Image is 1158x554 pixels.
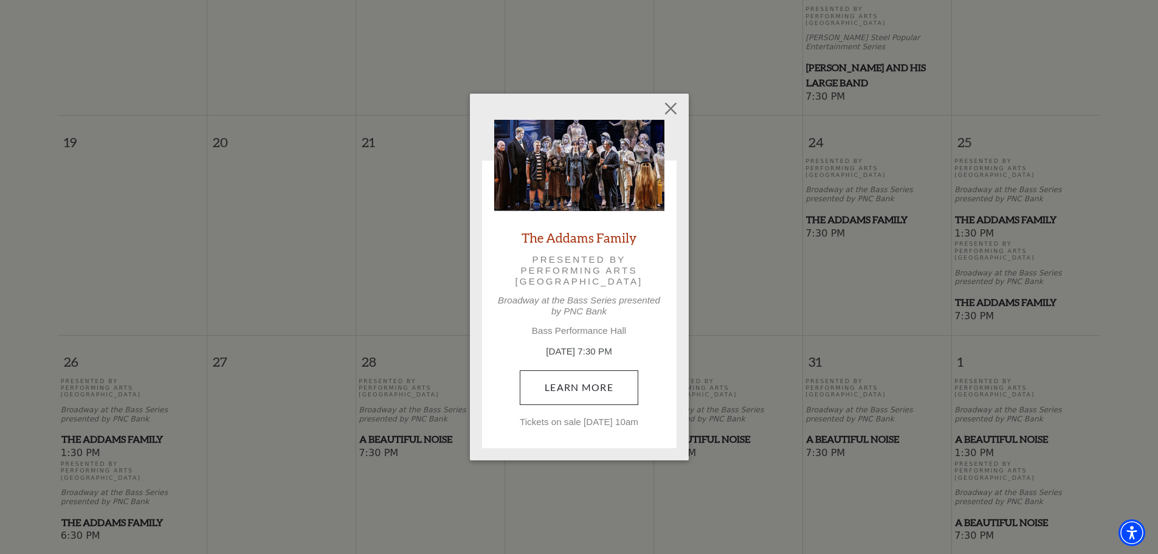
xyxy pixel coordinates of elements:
[1118,519,1145,546] div: Accessibility Menu
[520,370,638,404] a: October 24, 7:30 PM Learn More Tickets on sale Friday, June 27th at 10am
[522,229,636,246] a: The Addams Family
[494,345,664,359] p: [DATE] 7:30 PM
[494,417,664,428] p: Tickets on sale [DATE] 10am
[494,120,664,211] img: The Addams Family
[494,295,664,317] p: Broadway at the Bass Series presented by PNC Bank
[511,254,647,288] p: Presented by Performing Arts [GEOGRAPHIC_DATA]
[659,97,682,120] button: Close
[494,325,664,336] p: Bass Performance Hall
